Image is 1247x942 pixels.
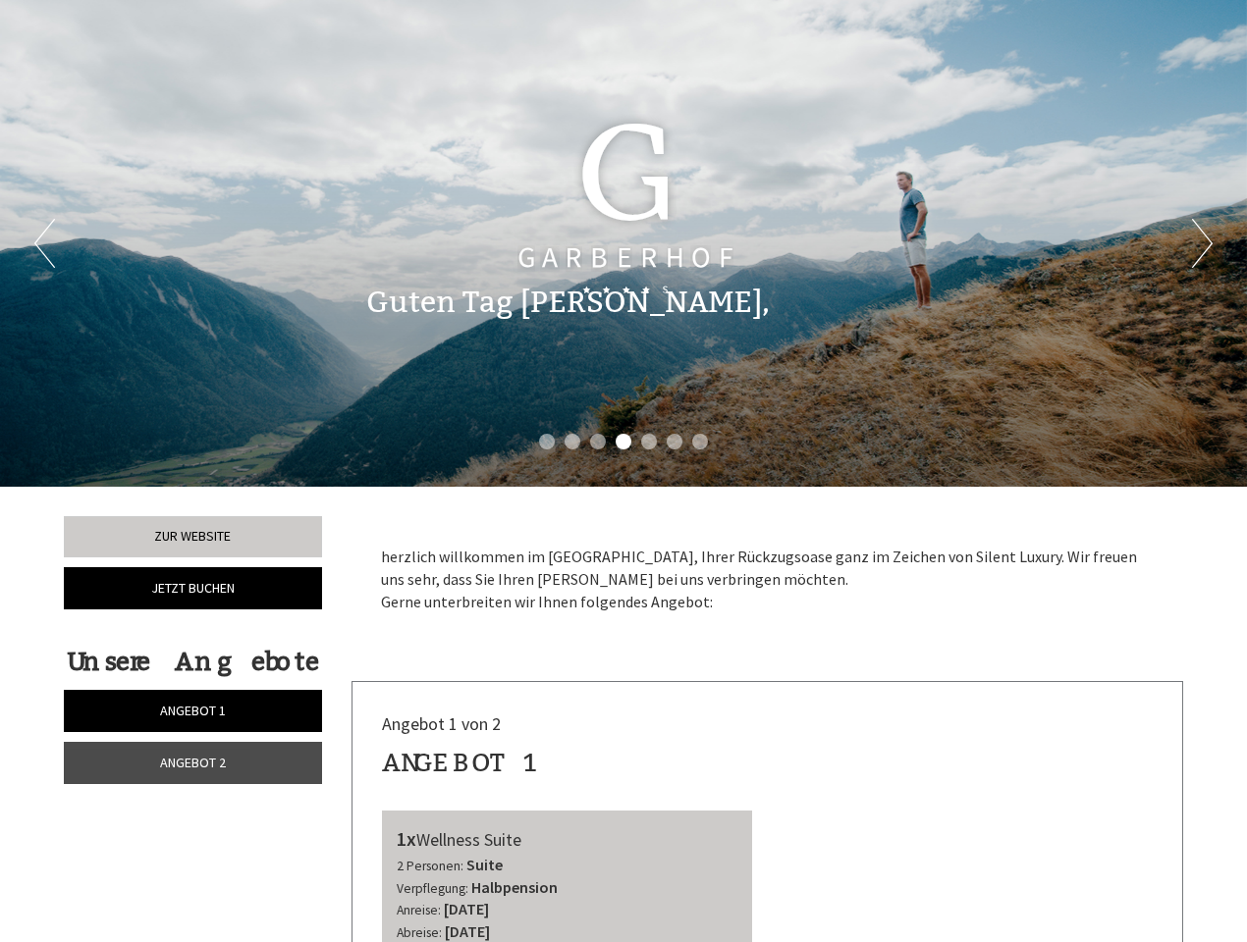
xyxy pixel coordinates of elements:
[1192,219,1213,268] button: Next
[445,921,490,941] b: [DATE]
[471,877,558,897] b: Halbpension
[366,287,770,319] h1: Guten Tag [PERSON_NAME],
[466,855,503,874] b: Suite
[397,825,738,854] div: Wellness Suite
[160,754,226,771] span: Angebot 2
[397,826,416,851] b: 1x
[34,219,55,268] button: Previous
[64,516,322,557] a: Zur Website
[397,880,468,897] small: Verpflegung:
[64,644,322,680] div: Unsere Angebote
[397,858,463,874] small: 2 Personen:
[64,567,322,609] a: Jetzt buchen
[397,902,441,918] small: Anreise:
[382,745,540,781] div: Angebot 1
[160,702,226,719] span: Angebot 1
[444,899,489,918] b: [DATE]
[397,924,442,941] small: Abreise:
[382,712,501,735] span: Angebot 1 von 2
[381,546,1155,613] p: herzlich willkommen im [GEOGRAPHIC_DATA], Ihrer Rückzugsoase ganz im Zeichen von Silent Luxury. W...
